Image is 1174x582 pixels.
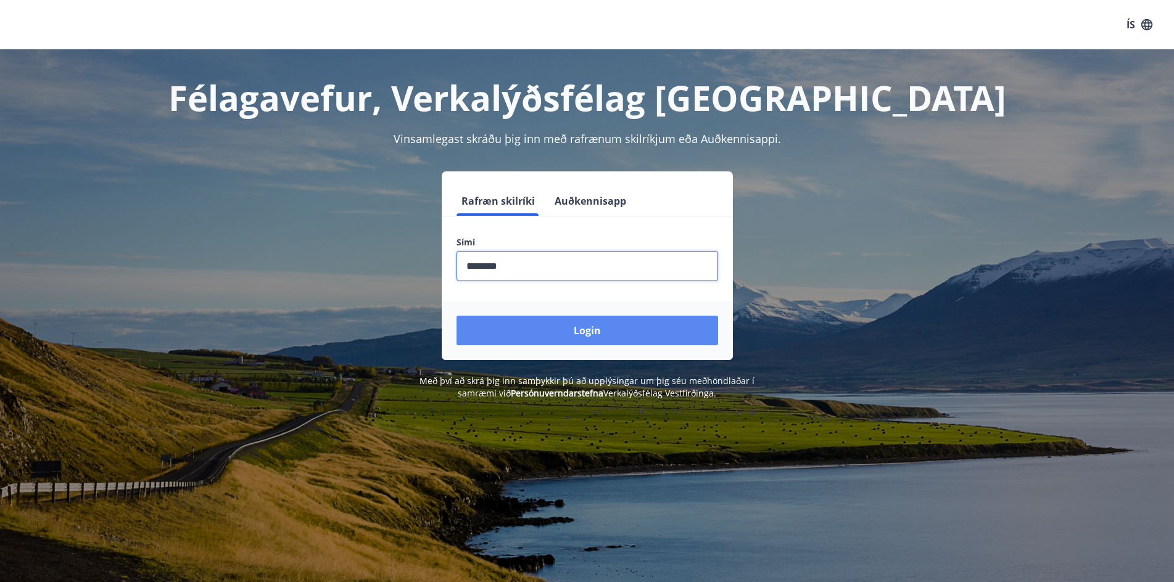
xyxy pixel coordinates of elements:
span: Með því að skrá þig inn samþykkir þú að upplýsingar um þig séu meðhöndlaðar í samræmi við Verkalý... [420,375,754,399]
a: Persónuverndarstefna [511,387,603,399]
span: Vinsamlegast skráðu þig inn með rafrænum skilríkjum eða Auðkennisappi. [394,131,781,146]
label: Sími [457,236,718,248]
button: ÍS [1120,14,1159,36]
button: Auðkennisapp [550,186,631,216]
button: Rafræn skilríki [457,186,540,216]
h1: Félagavefur, Verkalýðsfélag [GEOGRAPHIC_DATA] [158,74,1017,121]
button: Login [457,316,718,345]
